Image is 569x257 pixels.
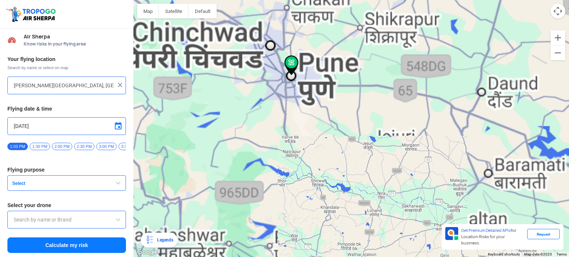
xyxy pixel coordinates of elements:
span: Map data ©2025 [524,252,552,256]
img: Premium APIs [445,227,458,240]
span: 1:03 PM [7,143,28,150]
a: Terms [556,252,567,256]
button: Select [7,175,126,191]
h3: Flying date & time [7,106,126,111]
span: Search by name or select on map [7,65,126,71]
span: Get Premium Detailed APIs [461,228,511,233]
span: 3:00 PM [96,143,117,150]
div: Request [527,229,560,239]
span: 2:30 PM [74,143,94,150]
h3: Your flying location [7,57,126,62]
span: 3:30 PM [119,143,139,150]
a: Open this area in Google Maps (opens a new window) [135,247,160,257]
span: Select [9,180,102,186]
img: Risk Scores [7,35,16,44]
button: Show satellite imagery [159,4,189,18]
img: ic_close.png [116,81,124,89]
button: Show street map [137,4,159,18]
img: Legends [145,236,154,244]
h3: Flying purpose [7,167,126,172]
input: Search your flying location [14,81,114,90]
div: for Location Risks for your business. [458,227,527,247]
span: 2:00 PM [52,143,72,150]
span: Know risks in your flying area [24,41,126,47]
img: ic_tgdronemaps.svg [6,6,58,23]
h3: Select your drone [7,203,126,208]
span: Air Sherpa [24,34,126,40]
button: Calculate my risk [7,237,126,253]
input: Search by name or Brand [14,215,120,224]
span: 1:30 PM [30,143,50,150]
button: Map camera controls [550,4,565,18]
img: Google [135,247,160,257]
button: Zoom in [550,30,565,45]
button: Keyboard shortcuts [488,252,520,257]
input: Select Date [14,122,120,131]
div: Legends [154,236,173,244]
button: Zoom out [550,45,565,60]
